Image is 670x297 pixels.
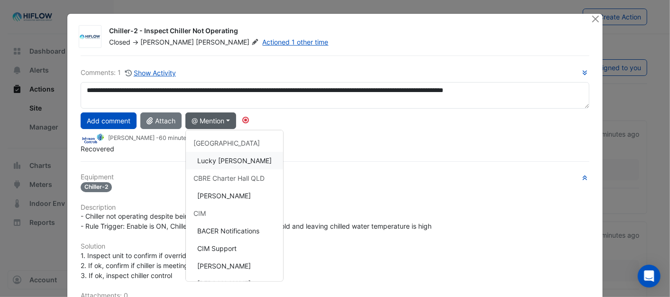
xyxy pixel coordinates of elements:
span: Recovered [81,145,114,153]
div: Chiller-2 - Inspect Chiller Not Operating [109,26,579,37]
button: Show Activity [125,67,176,78]
button: Add comment [81,112,137,129]
div: CIM [186,204,283,222]
div: Comments: 1 [81,67,176,78]
div: Open Intercom Messenger [638,265,661,288]
button: Close [591,14,601,24]
button: [PERSON_NAME] [186,187,283,204]
img: Johnson Controls [81,133,104,144]
h6: Equipment [81,173,589,181]
button: Lucky [PERSON_NAME] [186,152,283,169]
span: 1. Inspect unit to confirm if overridden 2. If ok, confirm if chiller is meeting operation requir... [81,251,262,279]
div: Tooltip anchor [241,116,250,124]
button: CIM Support [186,240,283,257]
span: 2025-09-18 07:40:53 [159,134,201,141]
span: [PERSON_NAME] [196,37,260,47]
button: BACER Notifications [186,222,283,240]
h6: Description [81,204,589,212]
span: -> [132,38,138,46]
button: [PERSON_NAME] [186,275,283,292]
span: [PERSON_NAME] [140,38,194,46]
span: Closed [109,38,130,46]
div: CBRE Charter Hall QLD [186,169,283,187]
img: HiFlow [79,32,101,42]
h6: Solution [81,242,589,251]
button: [PERSON_NAME] [186,257,283,275]
button: Attach [140,112,182,129]
span: Chiller-2 [81,182,112,192]
button: @ Mention [185,112,236,129]
small: [PERSON_NAME] - [108,134,201,142]
div: [GEOGRAPHIC_DATA] [186,134,283,152]
a: Actioned 1 other time [263,38,329,46]
span: - Chiller not operating despite being called for via BMS - Rule Trigger: Enable is ON, Chiller Po... [81,212,431,230]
